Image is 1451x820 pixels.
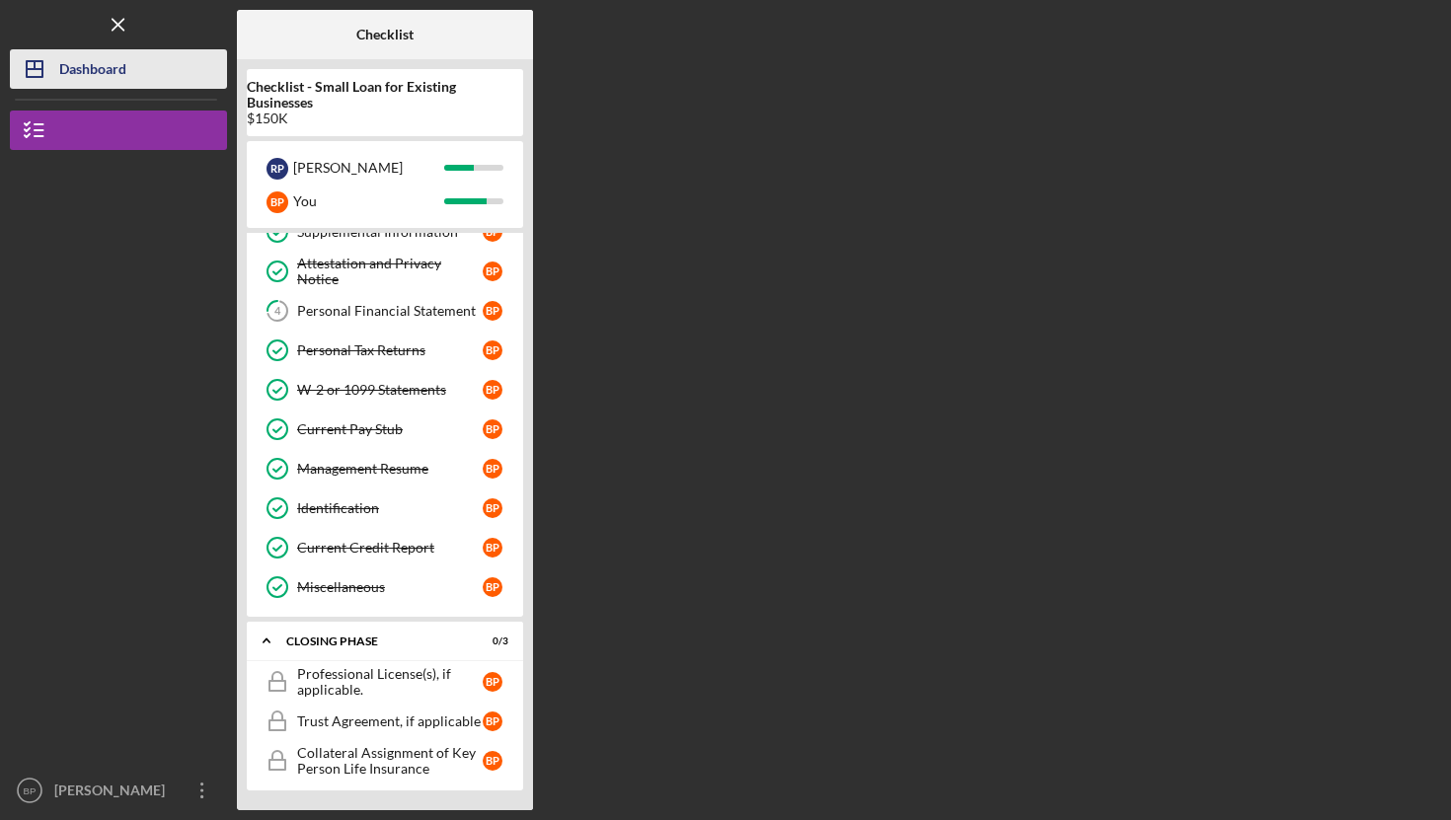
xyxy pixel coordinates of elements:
a: Trust Agreement, if applicableBP [257,702,513,741]
div: [PERSON_NAME] [293,151,444,185]
div: B P [483,751,502,771]
a: Collateral Assignment of Key Person Life InsuranceBP [257,741,513,781]
a: IdentificationBP [257,488,513,528]
tspan: 4 [274,305,281,318]
b: Checklist - Small Loan for Existing Businesses [247,79,523,111]
div: B P [483,380,502,400]
div: Professional License(s), if applicable. [297,666,483,698]
div: Personal Tax Returns [297,342,483,358]
div: Personal Financial Statement [297,303,483,319]
div: [PERSON_NAME] [49,771,178,815]
text: BP [24,785,37,796]
button: Dashboard [10,49,227,89]
a: 4Personal Financial StatementBP [257,291,513,331]
div: Identification [297,500,483,516]
b: Checklist [356,27,414,42]
div: Current Pay Stub [297,421,483,437]
div: B P [267,191,288,213]
div: B P [483,538,502,558]
div: Current Credit Report [297,540,483,556]
a: Current Pay StubBP [257,410,513,449]
div: B P [483,301,502,321]
a: W-2 or 1099 StatementsBP [257,370,513,410]
div: Closing Phase [286,635,459,647]
div: Management Resume [297,461,483,477]
div: You [293,185,444,218]
div: B P [483,577,502,597]
div: B P [483,711,502,731]
a: Attestation and Privacy NoticeBP [257,252,513,291]
div: R P [267,158,288,180]
div: Attestation and Privacy Notice [297,256,483,287]
a: Personal Tax ReturnsBP [257,331,513,370]
a: Current Credit ReportBP [257,528,513,567]
div: B P [483,459,502,479]
div: B P [483,419,502,439]
div: B P [483,672,502,692]
div: Dashboard [59,49,126,94]
button: BP[PERSON_NAME] [10,771,227,810]
div: B P [483,498,502,518]
div: 0 / 3 [473,635,508,647]
div: B P [483,261,502,281]
div: $150K [247,111,523,126]
a: Professional License(s), if applicable.BP [257,662,513,702]
div: Miscellaneous [297,579,483,595]
div: W-2 or 1099 Statements [297,382,483,398]
a: MiscellaneousBP [257,567,513,607]
div: Trust Agreement, if applicable [297,713,483,729]
a: Management ResumeBP [257,449,513,488]
div: B P [483,340,502,360]
div: Collateral Assignment of Key Person Life Insurance [297,745,483,777]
